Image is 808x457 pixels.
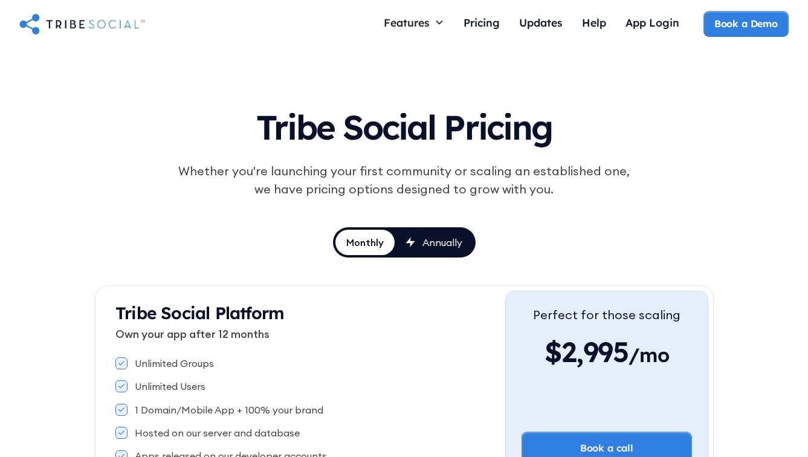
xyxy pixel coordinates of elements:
[115,326,505,342] p: Own your app after 12 months
[533,306,680,324] div: Perfect for those scaling
[629,343,669,373] span: /mo
[422,236,462,249] div: Annually
[616,11,689,37] a: App Login
[346,236,384,249] div: Monthly
[172,162,636,198] div: Whether you're launching your first community or scaling an established one, we have pricing opti...
[135,380,205,393] div: Unlimited Users
[519,16,563,29] div: Updates
[533,334,680,370] div: $2,995
[124,97,685,152] h1: Tribe Social Pricing
[625,16,679,29] div: App Login
[19,11,145,36] a: home
[703,11,789,36] a: Book a Demo
[509,11,572,37] a: Updates
[135,357,214,370] div: Unlimited Groups
[135,403,323,416] div: 1 Domain/Mobile App + 100% your brand
[464,16,500,29] div: Pricing
[374,11,454,34] div: Features
[135,426,300,439] div: Hosted on our server and database
[115,302,284,323] strong: Tribe Social Platform
[582,16,606,29] div: Help
[384,16,430,29] div: Features
[572,11,616,37] a: Help
[454,11,509,37] a: Pricing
